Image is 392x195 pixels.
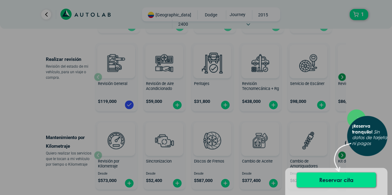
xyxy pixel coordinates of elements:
img: flecha.png [334,142,351,177]
span: × [357,114,361,122]
i: Sin datos de tarjeta ni pagos [352,129,387,146]
b: ¡Reserva tranquilo! [352,123,372,134]
button: Reservar cita [297,172,376,187]
button: Close [352,109,366,127]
